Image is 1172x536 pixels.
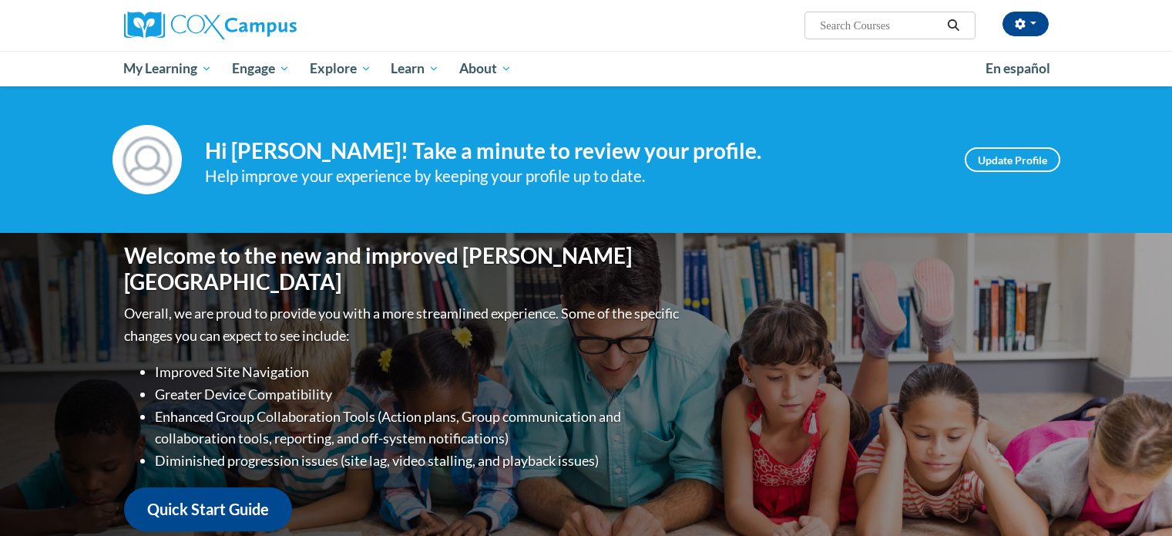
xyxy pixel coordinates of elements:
[124,243,683,295] h1: Welcome to the new and improved [PERSON_NAME][GEOGRAPHIC_DATA]
[976,52,1060,85] a: En español
[205,138,942,164] h4: Hi [PERSON_NAME]! Take a minute to review your profile.
[155,361,683,383] li: Improved Site Navigation
[232,59,290,78] span: Engage
[124,302,683,347] p: Overall, we are proud to provide you with a more streamlined experience. Some of the specific cha...
[123,59,212,78] span: My Learning
[459,59,512,78] span: About
[986,60,1050,76] span: En español
[222,51,300,86] a: Engage
[155,406,683,450] li: Enhanced Group Collaboration Tools (Action plans, Group communication and collaboration tools, re...
[310,59,371,78] span: Explore
[124,487,292,531] a: Quick Start Guide
[381,51,449,86] a: Learn
[155,383,683,406] li: Greater Device Compatibility
[818,16,942,35] input: Search Courses
[965,147,1060,172] a: Update Profile
[300,51,381,86] a: Explore
[942,16,965,35] button: Search
[205,163,942,189] div: Help improve your experience by keeping your profile up to date.
[101,51,1072,86] div: Main menu
[449,51,522,86] a: About
[124,12,417,39] a: Cox Campus
[391,59,439,78] span: Learn
[155,450,683,472] li: Diminished progression issues (site lag, video stalling, and playback issues)
[1002,12,1049,36] button: Account Settings
[112,125,182,194] img: Profile Image
[124,12,297,39] img: Cox Campus
[114,51,223,86] a: My Learning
